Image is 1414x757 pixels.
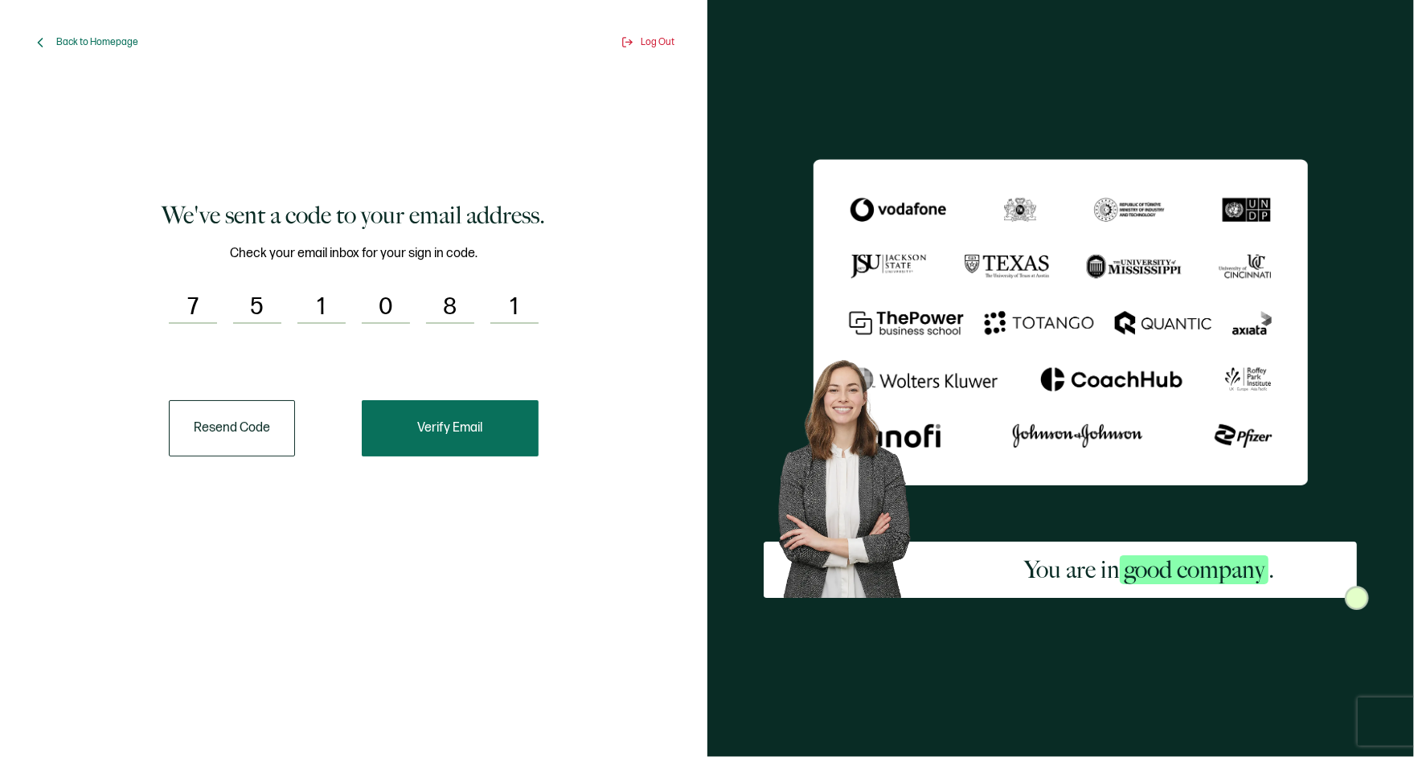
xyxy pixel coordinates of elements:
h1: We've sent a code to your email address. [162,199,545,231]
img: Sertifier Signup - You are in <span class="strong-h">good company</span>. Hero [764,348,941,598]
span: Log Out [641,36,675,48]
span: Verify Email [417,422,482,435]
img: Sertifier We've sent a code to your email address. [814,159,1308,485]
span: good company [1120,555,1269,584]
span: Back to Homepage [56,36,138,48]
h2: You are in . [1024,554,1274,586]
iframe: Chat Widget [1147,576,1414,757]
span: Check your email inbox for your sign in code. [230,243,477,264]
button: Verify Email [362,400,539,456]
button: Resend Code [169,400,295,456]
